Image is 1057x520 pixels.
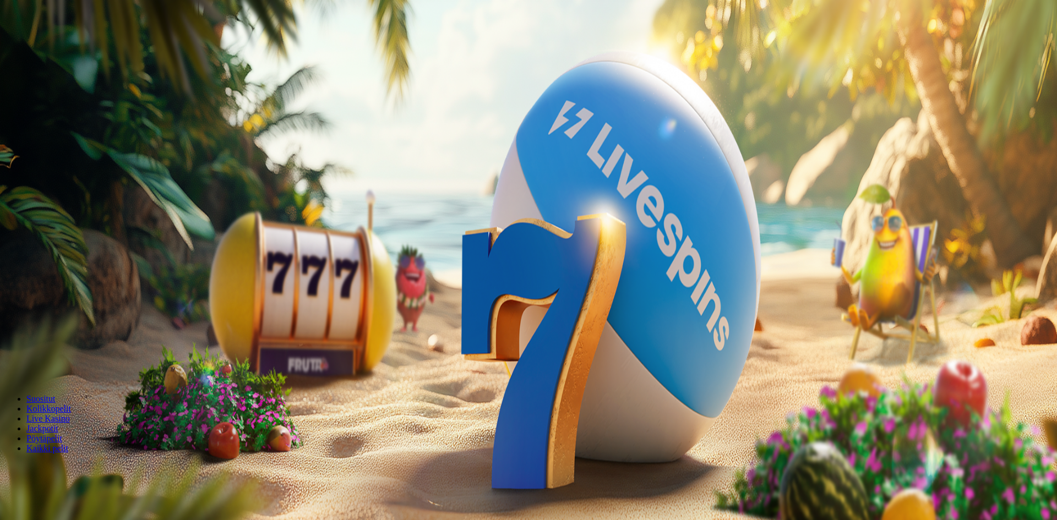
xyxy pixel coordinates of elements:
[26,434,62,443] a: Pöytäpelit
[26,444,68,453] a: Kaikki pelit
[26,424,58,433] a: Jackpotit
[26,414,70,423] a: Live Kasino
[26,394,55,403] a: Suositut
[4,375,1053,453] nav: Lobby
[26,404,71,413] a: Kolikkopelit
[4,375,1053,474] header: Lobby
